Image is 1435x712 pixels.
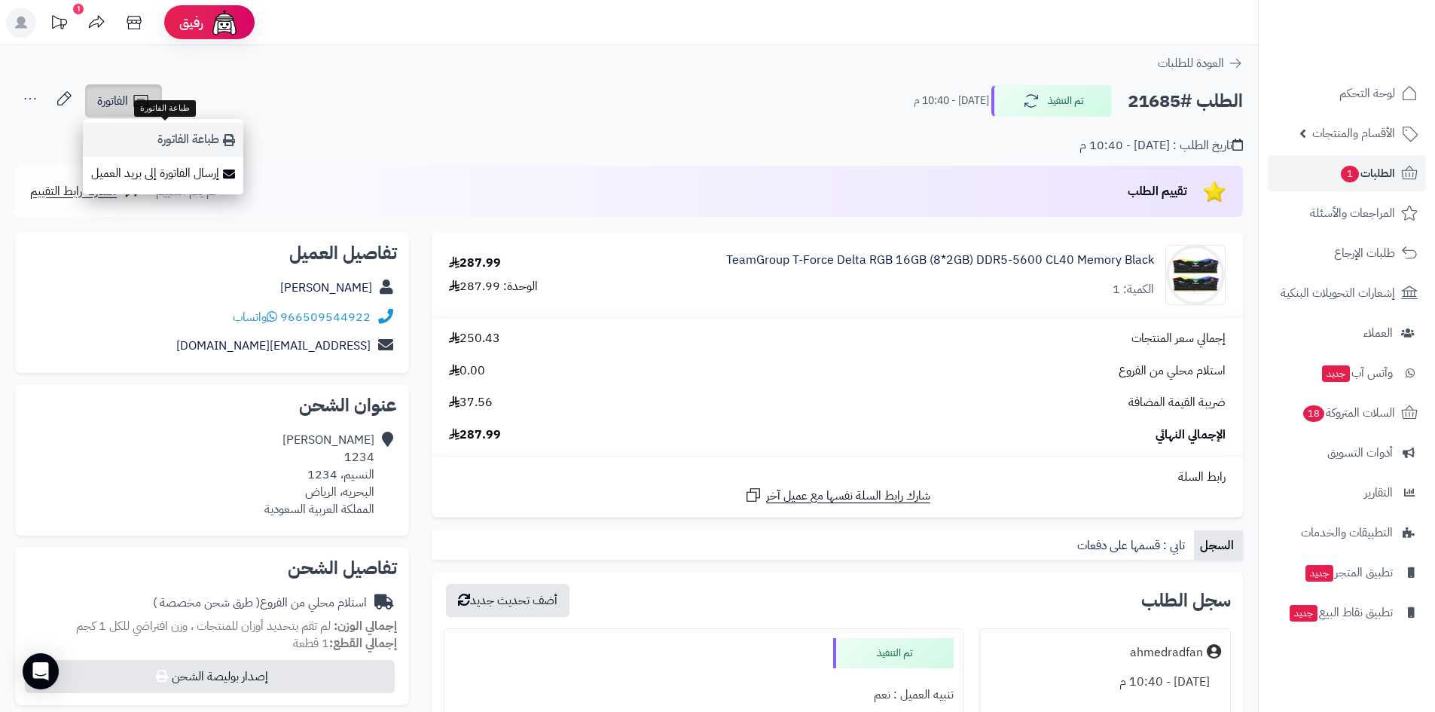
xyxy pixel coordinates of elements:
[1128,394,1226,411] span: ضريبة القيمة المضافة
[209,8,240,38] img: ai-face.png
[76,617,331,635] span: لم تقم بتحديد أوزان للمنتجات ، وزن افتراضي للكل 1 كجم
[264,432,374,518] div: [PERSON_NAME] 1234 النسيم، 1234 البحريه، الرياض المملكة العربية السعودية
[27,559,397,577] h2: تفاصيل الشحن
[97,92,128,110] span: الفاتورة
[1268,315,1426,351] a: العملاء
[329,634,397,652] strong: إجمالي القطع:
[83,157,243,191] a: إرسال الفاتورة إلى بريد العميل
[438,469,1237,486] div: رابط السلة
[1158,54,1243,72] a: العودة للطلبات
[1310,203,1395,224] span: المراجعات والأسئلة
[991,85,1112,117] button: تم التنفيذ
[1312,123,1395,144] span: الأقسام والمنتجات
[1364,482,1393,503] span: التقارير
[1268,395,1426,431] a: السلات المتروكة18
[1301,522,1393,543] span: التطبيقات والخدمات
[1166,245,1225,305] img: 1750876013-284eac13-1046-4931-8232-b7151955308e_removalai_preview-90x90.png
[1334,243,1395,264] span: طلبات الإرجاع
[1268,155,1426,191] a: الطلبات1
[1071,530,1194,561] a: تابي : قسمها على دفعات
[833,638,954,668] div: تم التنفيذ
[1281,283,1395,304] span: إشعارات التحويلات البنكية
[25,660,395,693] button: إصدار بوليصة الشحن
[989,668,1221,697] div: [DATE] - 10:40 م
[1128,86,1243,117] h2: الطلب #21685
[1268,594,1426,631] a: تطبيق نقاط البيعجديد
[153,594,367,612] div: استلام محلي من الفروع
[30,182,142,200] a: مشاركة رابط التقييم
[179,14,203,32] span: رفيق
[1268,235,1426,271] a: طلبات الإرجاع
[449,278,538,295] div: الوحدة: 287.99
[176,337,371,355] a: [EMAIL_ADDRESS][DOMAIN_NAME]
[1268,355,1426,391] a: وآتس آبجديد
[1305,565,1333,582] span: جديد
[453,680,953,710] div: تنبيه العميل : نعم
[1321,362,1393,384] span: وآتس آب
[766,487,930,505] span: شارك رابط السلة نفسها مع عميل آخر
[446,584,569,617] button: أضف تحديث جديد
[1339,163,1395,184] span: الطلبات
[1268,275,1426,311] a: إشعارات التحويلات البنكية
[1268,515,1426,551] a: التطبيقات والخدمات
[1119,362,1226,380] span: استلام محلي من الفروع
[73,4,84,14] div: 1
[744,486,930,505] a: شارك رابط السلة نفسها مع عميل آخر
[1333,11,1421,43] img: logo-2.png
[85,84,162,118] a: الفاتورة
[1130,644,1203,662] div: ahmedradfan
[1268,195,1426,231] a: المراجعات والأسئلة
[449,330,500,347] span: 250.43
[1268,555,1426,591] a: تطبيق المتجرجديد
[1113,281,1154,298] div: الكمية: 1
[280,308,371,326] a: 966509544922
[280,279,372,297] a: [PERSON_NAME]
[1268,475,1426,511] a: التقارير
[449,426,501,444] span: 287.99
[1156,426,1226,444] span: الإجمالي النهائي
[1268,435,1426,471] a: أدوات التسويق
[83,123,243,157] a: طباعة الفاتورة
[134,100,196,117] div: طباعة الفاتورة
[40,8,78,41] a: تحديثات المنصة
[914,93,989,108] small: [DATE] - 10:40 م
[30,182,117,200] span: مشاركة رابط التقييم
[1141,591,1231,610] h3: سجل الطلب
[1302,402,1395,423] span: السلات المتروكة
[27,396,397,414] h2: عنوان الشحن
[1288,602,1393,623] span: تطبيق نقاط البيع
[1340,165,1360,183] span: 1
[1339,83,1395,104] span: لوحة التحكم
[334,617,397,635] strong: إجمالي الوزن:
[1304,562,1393,583] span: تطبيق المتجر
[1194,530,1243,561] a: السجل
[1158,54,1224,72] span: العودة للطلبات
[726,252,1154,269] a: TeamGroup T-Force Delta RGB 16GB (8*2GB) DDR5-5600 CL40 Memory Black
[27,244,397,262] h2: تفاصيل العميل
[1302,405,1325,423] span: 18
[449,362,485,380] span: 0.00
[1327,442,1393,463] span: أدوات التسويق
[1363,322,1393,344] span: العملاء
[1128,182,1187,200] span: تقييم الطلب
[153,594,260,612] span: ( طرق شحن مخصصة )
[23,653,59,689] div: Open Intercom Messenger
[1268,75,1426,112] a: لوحة التحكم
[1079,137,1243,154] div: تاريخ الطلب : [DATE] - 10:40 م
[233,308,277,326] a: واتساب
[1290,605,1317,622] span: جديد
[1131,330,1226,347] span: إجمالي سعر المنتجات
[449,255,501,272] div: 287.99
[1322,365,1350,382] span: جديد
[293,634,397,652] small: 1 قطعة
[449,394,493,411] span: 37.56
